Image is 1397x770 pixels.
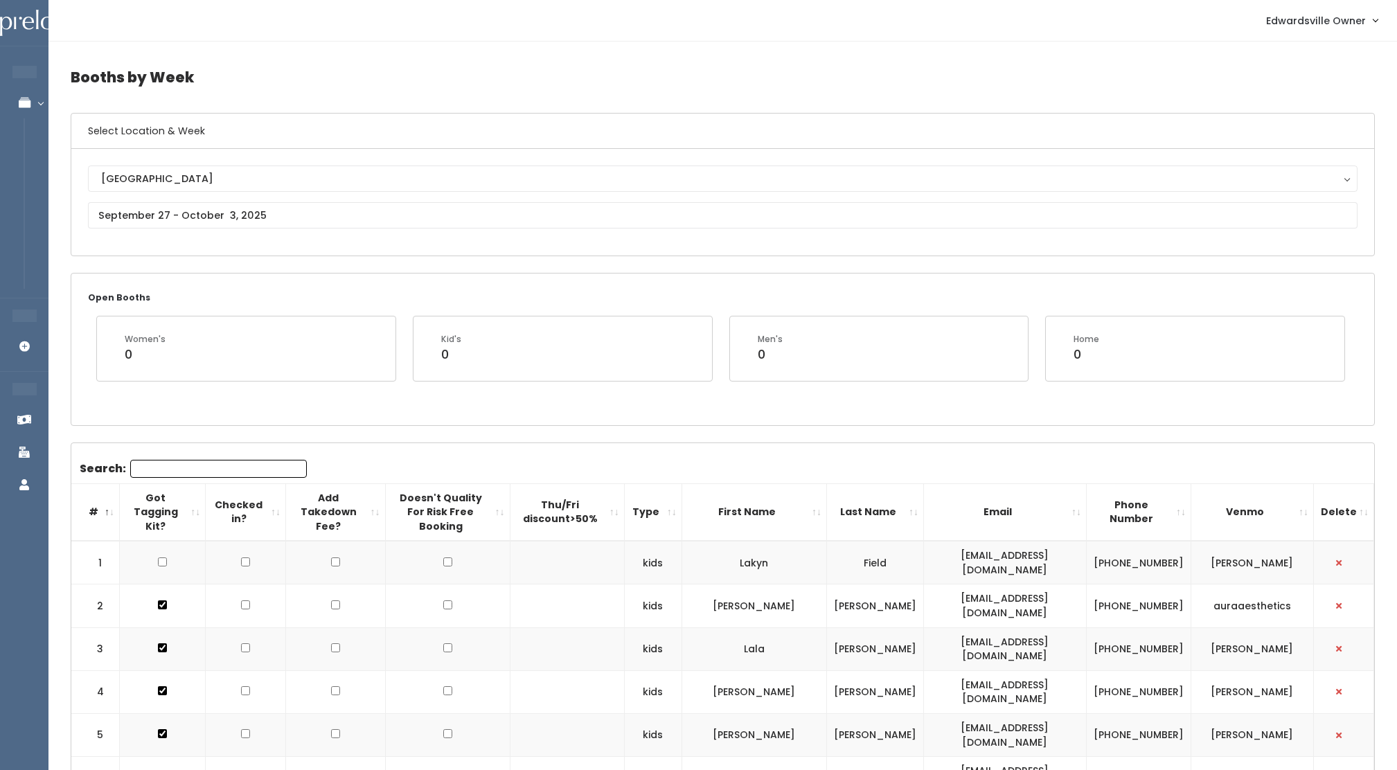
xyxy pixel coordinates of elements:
[71,670,120,713] td: 4
[1313,483,1373,541] th: Delete: activate to sort column ascending
[510,483,624,541] th: Thu/Fri discount&gt;50%: activate to sort column ascending
[1266,13,1366,28] span: Edwardsville Owner
[923,584,1086,627] td: [EMAIL_ADDRESS][DOMAIN_NAME]
[923,483,1086,541] th: Email: activate to sort column ascending
[125,346,166,364] div: 0
[923,627,1086,670] td: [EMAIL_ADDRESS][DOMAIN_NAME]
[1252,6,1391,35] a: Edwardsville Owner
[1191,627,1313,670] td: [PERSON_NAME]
[682,670,826,713] td: [PERSON_NAME]
[1086,541,1191,584] td: [PHONE_NUMBER]
[826,713,923,756] td: [PERSON_NAME]
[758,333,783,346] div: Men's
[80,460,307,478] label: Search:
[71,627,120,670] td: 3
[1086,627,1191,670] td: [PHONE_NUMBER]
[88,202,1358,229] input: September 27 - October 3, 2025
[624,627,682,670] td: kids
[1191,483,1313,541] th: Venmo: activate to sort column ascending
[682,713,826,756] td: [PERSON_NAME]
[1074,333,1099,346] div: Home
[88,165,1358,192] button: [GEOGRAPHIC_DATA]
[624,483,682,541] th: Type: activate to sort column ascending
[206,483,286,541] th: Checked in?: activate to sort column ascending
[826,584,923,627] td: [PERSON_NAME]
[1191,584,1313,627] td: auraaesthetics
[286,483,385,541] th: Add Takedown Fee?: activate to sort column ascending
[758,346,783,364] div: 0
[441,346,461,364] div: 0
[88,292,150,303] small: Open Booths
[101,171,1344,186] div: [GEOGRAPHIC_DATA]
[1086,713,1191,756] td: [PHONE_NUMBER]
[71,541,120,584] td: 1
[682,584,826,627] td: [PERSON_NAME]
[1086,483,1191,541] th: Phone Number: activate to sort column ascending
[624,584,682,627] td: kids
[826,670,923,713] td: [PERSON_NAME]
[71,584,120,627] td: 2
[923,541,1086,584] td: [EMAIL_ADDRESS][DOMAIN_NAME]
[826,627,923,670] td: [PERSON_NAME]
[71,114,1374,149] h6: Select Location & Week
[682,627,826,670] td: Lala
[71,713,120,756] td: 5
[923,670,1086,713] td: [EMAIL_ADDRESS][DOMAIN_NAME]
[441,333,461,346] div: Kid's
[71,58,1375,96] h4: Booths by Week
[682,541,826,584] td: Lakyn
[130,460,307,478] input: Search:
[71,483,120,541] th: #: activate to sort column descending
[1086,670,1191,713] td: [PHONE_NUMBER]
[120,483,206,541] th: Got Tagging Kit?: activate to sort column ascending
[1191,713,1313,756] td: [PERSON_NAME]
[624,670,682,713] td: kids
[923,713,1086,756] td: [EMAIL_ADDRESS][DOMAIN_NAME]
[1086,584,1191,627] td: [PHONE_NUMBER]
[1191,670,1313,713] td: [PERSON_NAME]
[682,483,826,541] th: First Name: activate to sort column ascending
[385,483,510,541] th: Doesn't Quality For Risk Free Booking : activate to sort column ascending
[1074,346,1099,364] div: 0
[1191,541,1313,584] td: [PERSON_NAME]
[826,483,923,541] th: Last Name: activate to sort column ascending
[125,333,166,346] div: Women's
[624,713,682,756] td: kids
[624,541,682,584] td: kids
[826,541,923,584] td: Field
